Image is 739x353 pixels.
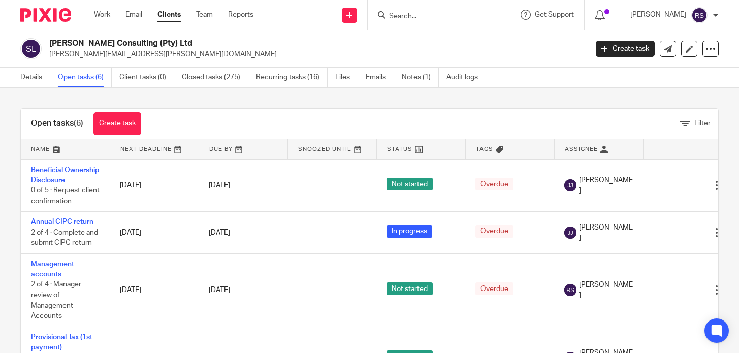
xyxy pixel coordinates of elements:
a: Beneficial Ownership Disclosure [31,167,99,184]
td: [DATE] [110,253,199,327]
a: Files [335,68,358,87]
span: Overdue [475,178,513,190]
input: Search [388,12,479,21]
img: svg%3E [564,284,576,296]
a: Client tasks (0) [119,68,174,87]
span: 0 of 5 · Request client confirmation [31,187,100,205]
img: svg%3E [564,179,576,191]
a: Team [196,10,213,20]
h1: Open tasks [31,118,83,129]
img: Pixie [20,8,71,22]
span: [PERSON_NAME] [579,222,633,243]
h2: [PERSON_NAME] Consulting (Pty) Ltd [49,38,474,49]
span: In progress [387,225,432,238]
a: Work [94,10,110,20]
span: Snoozed Until [298,146,351,152]
span: [DATE] [209,229,230,236]
a: Management accounts [31,261,74,278]
a: Details [20,68,50,87]
img: svg%3E [20,38,42,59]
span: 2 of 4 · Manager review of Management Accounts [31,281,81,320]
img: svg%3E [564,227,576,239]
span: [PERSON_NAME] [579,175,633,196]
a: Audit logs [446,68,486,87]
span: Get Support [535,11,574,18]
span: 2 of 4 · Complete and submit CIPC return [31,229,98,247]
span: Not started [387,178,433,190]
span: [DATE] [209,182,230,189]
td: [DATE] [110,212,199,253]
a: Annual CIPC return [31,218,93,226]
span: [PERSON_NAME] [579,280,633,301]
span: Overdue [475,225,513,238]
a: Notes (1) [402,68,439,87]
a: Recurring tasks (16) [256,68,328,87]
a: Create task [596,41,655,57]
a: Emails [366,68,394,87]
a: Reports [228,10,253,20]
span: Overdue [475,282,513,295]
span: Status [387,146,412,152]
span: Not started [387,282,433,295]
span: (6) [74,119,83,127]
a: Open tasks (6) [58,68,112,87]
a: Email [125,10,142,20]
a: Create task [93,112,141,135]
p: [PERSON_NAME][EMAIL_ADDRESS][PERSON_NAME][DOMAIN_NAME] [49,49,581,59]
img: svg%3E [691,7,708,23]
a: Provisional Tax (1st payment) [31,334,92,351]
a: Closed tasks (275) [182,68,248,87]
a: Clients [157,10,181,20]
span: Filter [694,120,711,127]
td: [DATE] [110,159,199,212]
span: Tags [476,146,493,152]
span: [DATE] [209,286,230,294]
p: [PERSON_NAME] [630,10,686,20]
